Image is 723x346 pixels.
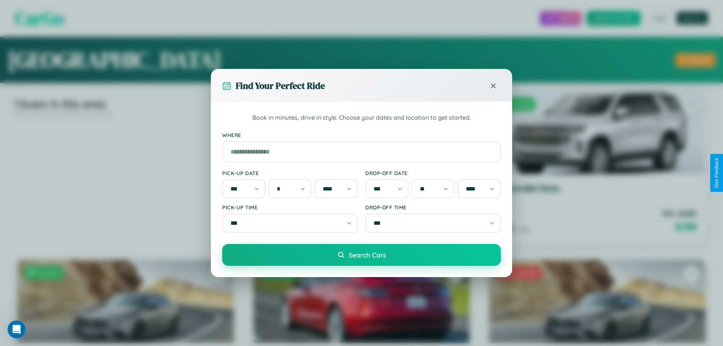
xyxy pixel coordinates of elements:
label: Pick-up Date [222,170,358,176]
label: Pick-up Time [222,204,358,210]
h3: Find Your Perfect Ride [236,79,325,92]
label: Where [222,132,501,138]
label: Drop-off Date [365,170,501,176]
button: Search Cars [222,244,501,266]
p: Book in minutes, drive in style. Choose your dates and location to get started. [222,113,501,123]
label: Drop-off Time [365,204,501,210]
span: Search Cars [349,251,386,259]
